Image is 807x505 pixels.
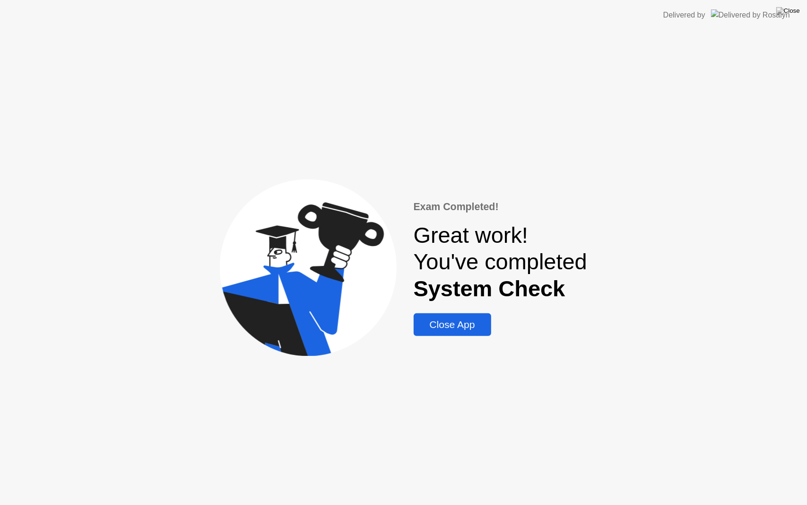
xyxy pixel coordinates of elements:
div: Close App [417,319,488,330]
img: Close [776,7,800,15]
div: Great work! You've completed [414,222,587,302]
div: Exam Completed! [414,199,587,214]
div: Delivered by [663,9,705,21]
b: System Check [414,276,565,301]
button: Close App [414,313,491,336]
img: Delivered by Rosalyn [711,9,790,20]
